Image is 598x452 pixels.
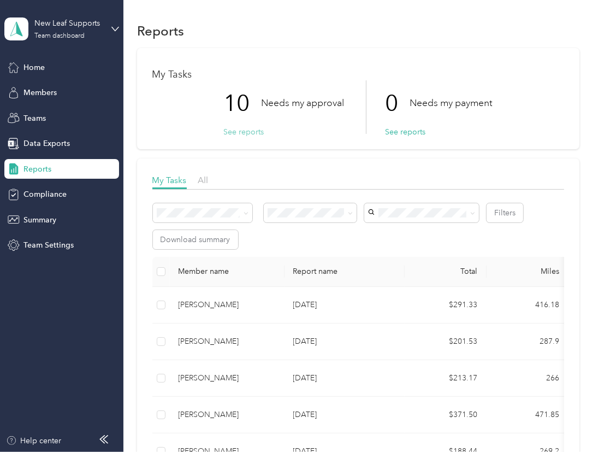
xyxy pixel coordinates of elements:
[34,17,103,29] div: New Leaf Supports
[23,189,67,200] span: Compliance
[224,80,262,126] p: 10
[224,126,264,138] button: See reports
[405,287,487,324] td: $291.33
[23,214,56,226] span: Summary
[23,113,46,124] span: Teams
[23,62,45,73] span: Home
[285,257,405,287] th: Report name
[179,409,276,421] div: [PERSON_NAME]
[487,360,569,397] td: 266
[413,267,478,276] div: Total
[487,203,523,222] button: Filters
[153,230,238,249] button: Download summary
[152,175,187,185] span: My Tasks
[537,391,598,452] iframe: Everlance-gr Chat Button Frame
[23,163,51,175] span: Reports
[405,324,487,360] td: $201.53
[293,336,396,348] p: [DATE]
[34,33,85,39] div: Team dashboard
[170,257,285,287] th: Member name
[405,397,487,433] td: $371.50
[386,126,426,138] button: See reports
[487,324,569,360] td: 287.9
[137,25,185,37] h1: Reports
[179,372,276,384] div: [PERSON_NAME]
[487,287,569,324] td: 416.18
[293,372,396,384] p: [DATE]
[152,69,564,80] h1: My Tasks
[405,360,487,397] td: $213.17
[386,80,410,126] p: 0
[293,409,396,421] p: [DATE]
[23,138,70,149] span: Data Exports
[6,435,62,447] button: Help center
[179,336,276,348] div: [PERSON_NAME]
[262,96,345,110] p: Needs my approval
[23,239,74,251] span: Team Settings
[198,175,209,185] span: All
[293,299,396,311] p: [DATE]
[179,267,276,276] div: Member name
[23,87,57,98] span: Members
[410,96,493,110] p: Needs my payment
[179,299,276,311] div: [PERSON_NAME]
[487,397,569,433] td: 471.85
[495,267,560,276] div: Miles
